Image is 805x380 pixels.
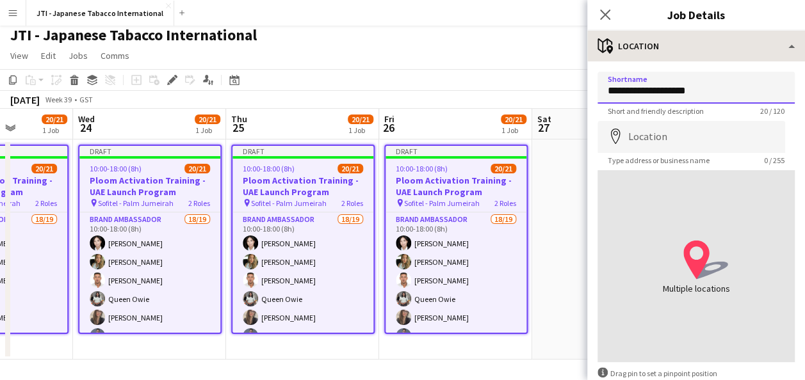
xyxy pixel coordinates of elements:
a: View [5,47,33,64]
span: 20/21 [491,164,516,173]
span: 10:00-18:00 (8h) [396,164,448,173]
div: 1 Job [348,125,373,135]
span: 25 [229,120,247,135]
span: 20 / 120 [750,106,795,116]
div: Draft [232,146,373,156]
span: 20/21 [31,164,57,173]
div: Draft [79,146,220,156]
button: JTI - Japanese Tabacco International [26,1,174,26]
span: Wed [78,113,95,125]
h3: Job Details [587,6,805,23]
span: 20/21 [348,115,373,124]
span: 2 Roles [35,198,57,208]
span: Sofitel - Palm Jumeirah [404,198,480,208]
h3: Ploom Activation Training - UAE Launch Program [386,175,526,198]
app-job-card: Draft10:00-18:00 (8h)20/21Ploom Activation Training - UAE Launch Program Sofitel - Palm Jumeirah2... [384,145,528,334]
div: GST [79,95,93,104]
div: 1 Job [42,125,67,135]
span: 2 Roles [188,198,210,208]
span: 20/21 [501,115,526,124]
span: Sofitel - Palm Jumeirah [251,198,327,208]
span: Type address or business name [598,155,720,165]
span: 27 [535,120,551,135]
h1: JTI - Japanese Tabacco International [10,26,257,45]
div: Location [587,31,805,61]
div: 1 Job [501,125,526,135]
div: 1 Job [195,125,220,135]
a: Jobs [63,47,93,64]
span: 2 Roles [494,198,516,208]
span: Edit [41,50,56,61]
span: 26 [382,120,394,135]
div: [DATE] [10,93,40,106]
span: Sofitel - Palm Jumeirah [98,198,174,208]
div: Drag pin to set a pinpoint position [598,367,795,379]
span: 10:00-18:00 (8h) [243,164,295,173]
span: Comms [101,50,129,61]
span: Fri [384,113,394,125]
span: View [10,50,28,61]
span: 24 [76,120,95,135]
div: Multiple locations [648,282,744,295]
a: Comms [95,47,134,64]
span: 20/21 [195,115,220,124]
div: Draft [386,146,526,156]
span: 20/21 [184,164,210,173]
span: Week 39 [42,95,74,104]
span: Jobs [69,50,88,61]
app-job-card: Draft10:00-18:00 (8h)20/21Ploom Activation Training - UAE Launch Program Sofitel - Palm Jumeirah2... [78,145,222,334]
h3: Ploom Activation Training - UAE Launch Program [79,175,220,198]
span: 0 / 255 [754,155,795,165]
span: Thu [231,113,247,125]
span: Short and friendly description [598,106,714,116]
a: Edit [36,47,61,64]
span: Sat [537,113,551,125]
span: 10:00-18:00 (8h) [90,164,142,173]
span: 20/21 [337,164,363,173]
app-job-card: Draft10:00-18:00 (8h)20/21Ploom Activation Training - UAE Launch Program Sofitel - Palm Jumeirah2... [231,145,375,334]
h3: Ploom Activation Training - UAE Launch Program [232,175,373,198]
span: 20/21 [42,115,67,124]
span: 2 Roles [341,198,363,208]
